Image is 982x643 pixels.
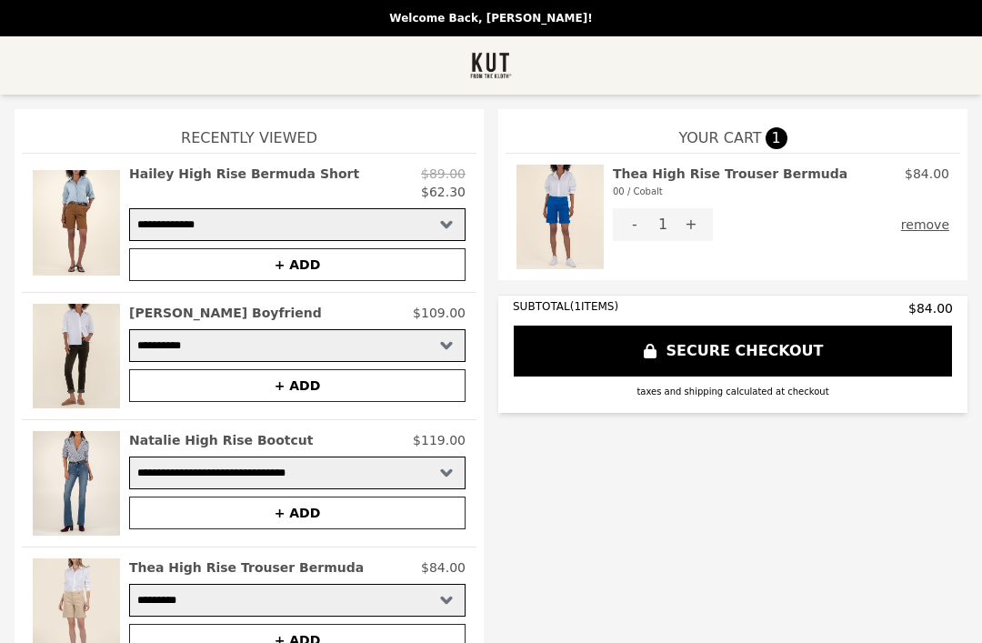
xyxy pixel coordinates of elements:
p: $84.00 [421,558,466,577]
h1: Recently Viewed [22,109,476,153]
span: 1 [766,127,787,149]
button: + ADD [129,497,466,529]
button: remove [901,208,949,241]
span: YOUR CART [678,127,761,149]
img: Brand Logo [470,47,512,84]
div: 1 [656,208,669,241]
p: $84.00 [905,165,949,183]
span: ( 1 ITEMS) [570,300,618,313]
img: Natalie High Rise Bootcut [33,431,120,536]
h2: [PERSON_NAME] Boyfriend [129,304,322,322]
span: SUBTOTAL [513,300,570,313]
p: $119.00 [413,431,466,449]
button: + ADD [129,369,466,402]
button: SECURE CHECKOUT [513,325,953,377]
div: 00 / Cobalt [613,183,847,201]
p: Welcome Back, [PERSON_NAME]! [11,11,971,25]
select: Select a product variant [129,584,466,617]
button: - [613,208,656,241]
img: Catherine Corduroy Boyfriend [33,304,120,408]
p: $62.30 [421,183,466,201]
p: $89.00 [421,165,466,183]
h2: Thea High Rise Trouser Bermuda [613,165,847,201]
select: Select a product variant [129,329,466,362]
img: Hailey High Rise Bermuda Short [33,165,120,281]
h2: Hailey High Rise Bermuda Short [129,165,359,183]
select: Select a product variant [129,457,466,489]
div: taxes and shipping calculated at checkout [513,385,953,398]
h2: Natalie High Rise Bootcut [129,431,314,449]
p: $109.00 [413,304,466,322]
img: Thea High Rise Trouser Bermuda [516,165,604,269]
select: Select a product variant [129,208,466,241]
button: + ADD [129,248,466,281]
h2: Thea High Rise Trouser Bermuda [129,558,364,577]
button: + [669,208,713,241]
span: $84.00 [908,299,953,317]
